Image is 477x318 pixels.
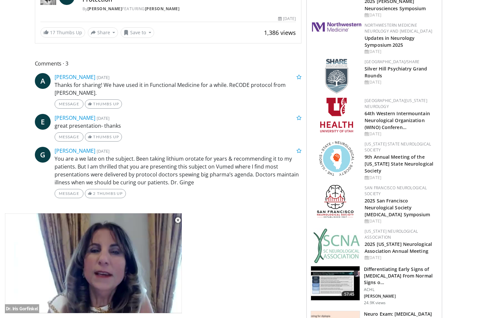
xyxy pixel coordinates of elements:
p: 24.9K views [364,300,386,305]
button: Share [88,27,118,38]
a: 9th Annual Meeting of the [US_STATE] State Neurological Society [365,154,433,174]
img: f6362829-b0a3-407d-a044-59546adfd345.png.150x105_q85_autocrop_double_scale_upscale_version-0.2.png [320,98,353,132]
div: [DATE] [365,218,437,224]
div: [DATE] [365,49,437,55]
a: [US_STATE] State Neurological Society [365,141,431,153]
small: [DATE] [97,148,109,154]
img: 599f3ee4-8b28-44a1-b622-e2e4fac610ae.150x105_q85_crop-smart_upscale.jpg [311,266,360,301]
a: E [35,114,51,130]
h3: Differentiating Early Signs of [MEDICAL_DATA] From Normal Signs o… [364,266,438,286]
a: 17 Thumbs Up [40,27,85,38]
small: [DATE] [97,115,109,121]
small: [DATE] [97,74,109,80]
span: 1,386 views [264,29,296,37]
a: [US_STATE] Neurological Association [365,228,418,240]
h3: Neuro Exam: [MEDICAL_DATA] [364,311,432,317]
a: G [35,147,51,163]
a: Thumbs Up [85,132,122,142]
div: By FEATURING [83,6,296,12]
span: Comments 3 [35,59,302,68]
a: [PERSON_NAME] [55,73,95,81]
img: 2a462fb6-9365-492a-ac79-3166a6f924d8.png.150x105_q85_autocrop_double_scale_upscale_version-0.2.jpg [312,22,361,32]
a: [PERSON_NAME] [55,114,95,121]
a: Message [55,189,83,198]
p: Thanks for sharing! We have used it in Functional Medicine for a while. ReCODE protocol from [PER... [55,81,302,97]
a: Message [55,99,83,109]
a: [PERSON_NAME] [145,6,180,12]
span: 57:45 [342,291,357,298]
a: San Francisco Neurological Society [365,185,427,197]
a: 57:45 Differentiating Early Signs of [MEDICAL_DATA] From Normal Signs o… ACHL [PERSON_NAME] 24.9K... [311,266,438,305]
p: You are a we late on the subject. Been taking lithium orotate for years & recommending it to my p... [55,155,302,186]
a: Message [55,132,83,142]
img: b123db18-9392-45ae-ad1d-42c3758a27aa.jpg.150x105_q85_autocrop_double_scale_upscale_version-0.2.jpg [313,228,360,263]
a: Updates in Neurology Symposium 2025 [365,35,415,48]
p: ACHL [364,287,438,292]
a: A [35,73,51,89]
button: Save to [121,27,154,38]
a: 2025 San Francisco Neurological Society [MEDICAL_DATA] Symposium [365,198,430,218]
a: [GEOGRAPHIC_DATA][US_STATE] Neurology [365,98,427,109]
a: 64th Western Intermountain Neurological Organization (WINO) Conferen… [365,110,430,130]
div: [DATE] [365,79,437,85]
img: 71a8b48c-8850-4916-bbdd-e2f3ccf11ef9.png.150x105_q85_autocrop_double_scale_upscale_version-0.2.png [319,141,354,176]
a: Thumbs Up [85,99,122,109]
video-js: Video Player [5,213,182,313]
p: [PERSON_NAME] [364,294,438,299]
a: Northwestern Medicine Neurology and [MEDICAL_DATA] [365,22,432,34]
a: [GEOGRAPHIC_DATA]/SHARE [365,59,419,65]
div: [DATE] [365,131,437,137]
a: [PERSON_NAME] [87,6,122,12]
img: f8aaeb6d-318f-4fcf-bd1d-54ce21f29e87.png.150x105_q85_autocrop_double_scale_upscale_version-0.2.png [325,59,348,93]
a: Silver Hill Psychiatry Grand Rounds [365,66,427,79]
div: [DATE] [365,12,437,18]
span: 17 [50,29,55,36]
img: ad8adf1f-d405-434e-aebe-ebf7635c9b5d.png.150x105_q85_autocrop_double_scale_upscale_version-0.2.png [317,185,356,220]
a: 2 Thumbs Up [85,189,126,198]
p: great presentation- thanks [55,122,302,130]
div: [DATE] [365,255,437,261]
a: 2025 [US_STATE] Neurological Association Annual Meeting [365,241,432,254]
span: 2 [93,191,96,196]
div: [DATE] [365,175,437,181]
div: [DATE] [278,16,296,22]
button: Close [171,213,184,227]
a: [PERSON_NAME] [55,147,95,154]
